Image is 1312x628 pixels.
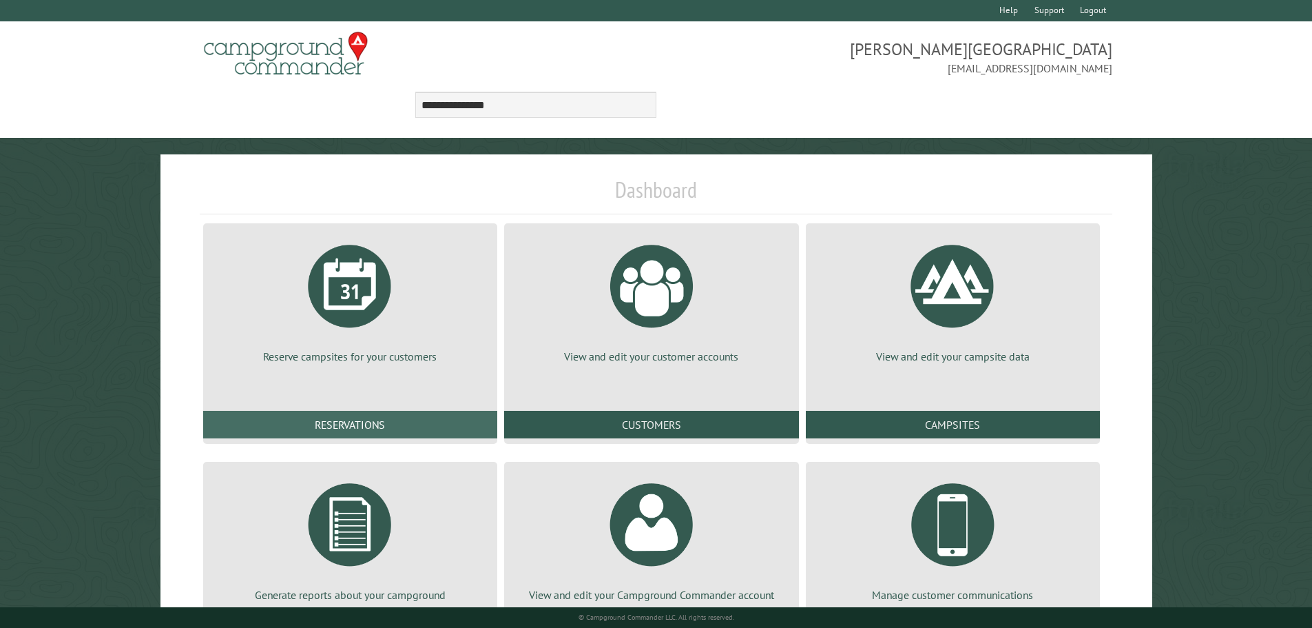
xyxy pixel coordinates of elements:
[220,587,481,602] p: Generate reports about your campground
[504,411,798,438] a: Customers
[656,38,1113,77] span: [PERSON_NAME][GEOGRAPHIC_DATA] [EMAIL_ADDRESS][DOMAIN_NAME]
[203,411,497,438] a: Reservations
[220,349,481,364] p: Reserve campsites for your customers
[521,587,782,602] p: View and edit your Campground Commander account
[200,27,372,81] img: Campground Commander
[822,473,1083,602] a: Manage customer communications
[220,234,481,364] a: Reserve campsites for your customers
[822,234,1083,364] a: View and edit your campsite data
[806,411,1100,438] a: Campsites
[579,613,734,622] small: © Campground Commander LLC. All rights reserved.
[220,473,481,602] a: Generate reports about your campground
[521,473,782,602] a: View and edit your Campground Commander account
[200,176,1113,214] h1: Dashboard
[822,349,1083,364] p: View and edit your campsite data
[521,234,782,364] a: View and edit your customer accounts
[822,587,1083,602] p: Manage customer communications
[521,349,782,364] p: View and edit your customer accounts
